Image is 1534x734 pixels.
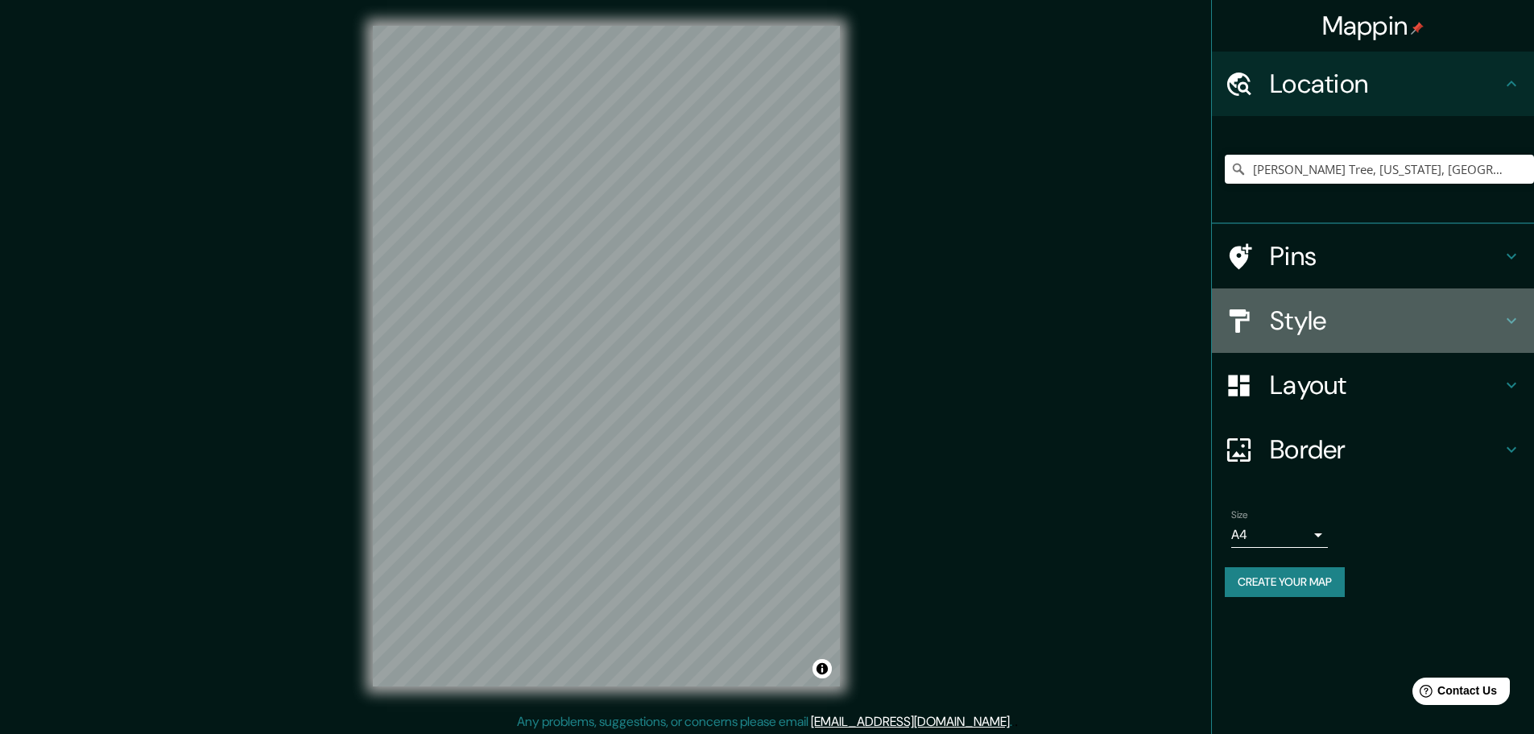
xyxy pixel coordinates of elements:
h4: Border [1270,433,1502,466]
input: Pick your city or area [1225,155,1534,184]
button: Create your map [1225,567,1345,597]
div: . [1012,712,1015,732]
div: Border [1212,417,1534,482]
div: A4 [1231,522,1328,548]
button: Toggle attribution [812,659,832,678]
p: Any problems, suggestions, or concerns please email . [517,712,1012,732]
h4: Style [1270,305,1502,337]
h4: Pins [1270,240,1502,272]
div: Layout [1212,353,1534,417]
h4: Location [1270,68,1502,100]
div: . [1015,712,1018,732]
a: [EMAIL_ADDRESS][DOMAIN_NAME] [811,713,1010,730]
div: Location [1212,52,1534,116]
label: Size [1231,508,1248,522]
iframe: Help widget launcher [1391,671,1516,716]
h4: Mappin [1322,10,1424,42]
div: Style [1212,288,1534,353]
img: pin-icon.png [1411,22,1424,35]
div: Pins [1212,224,1534,288]
canvas: Map [373,26,840,686]
h4: Layout [1270,369,1502,401]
